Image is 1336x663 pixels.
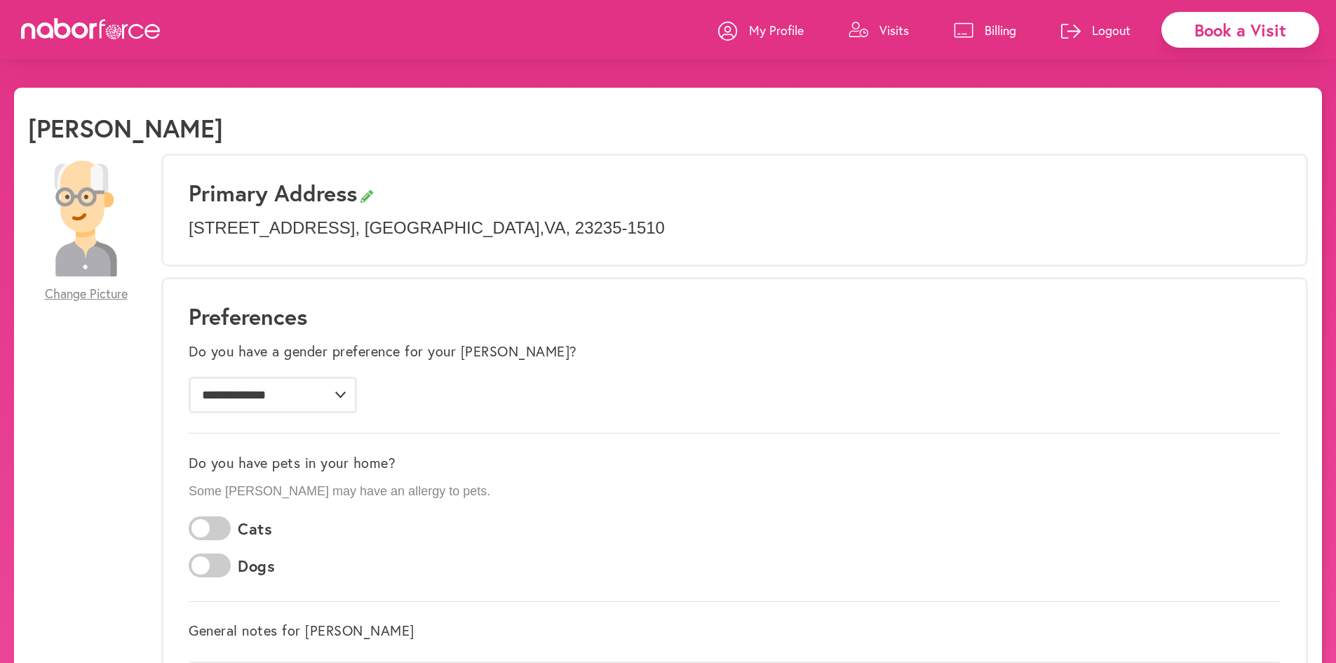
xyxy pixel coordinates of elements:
[189,218,1281,239] p: [STREET_ADDRESS] , [GEOGRAPHIC_DATA] , VA , 23235-1510
[1161,12,1319,48] div: Book a Visit
[28,161,144,276] img: 28479a6084c73c1d882b58007db4b51f.png
[1061,9,1131,51] a: Logout
[189,343,577,360] label: Do you have a gender preference for your [PERSON_NAME]?
[189,622,414,639] label: General notes for [PERSON_NAME]
[189,484,1281,500] p: Some [PERSON_NAME] may have an allergy to pets.
[189,455,396,471] label: Do you have pets in your home?
[1092,22,1131,39] p: Logout
[45,286,128,302] span: Change Picture
[718,9,804,51] a: My Profile
[28,113,223,143] h1: [PERSON_NAME]
[189,180,1281,206] h3: Primary Address
[238,520,272,538] label: Cats
[189,303,1281,330] h1: Preferences
[849,9,909,51] a: Visits
[954,9,1016,51] a: Billing
[985,22,1016,39] p: Billing
[879,22,909,39] p: Visits
[749,22,804,39] p: My Profile
[238,557,275,575] label: Dogs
